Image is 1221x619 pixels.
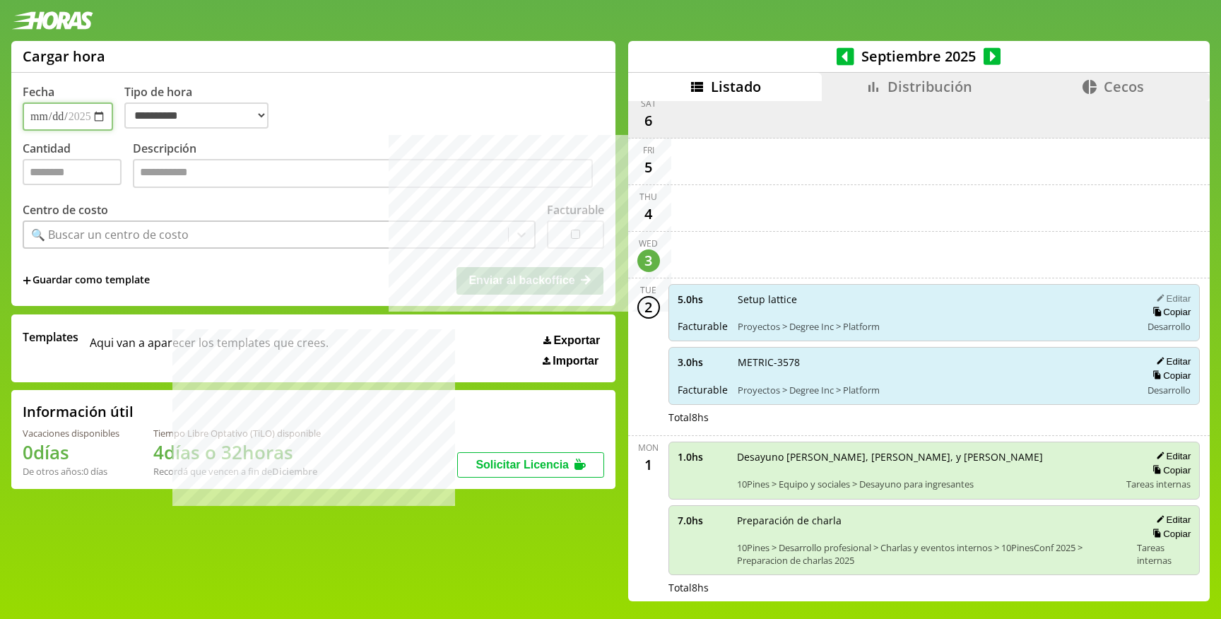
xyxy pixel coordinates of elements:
[637,156,660,179] div: 5
[547,202,604,218] label: Facturable
[639,191,657,203] div: Thu
[738,384,1132,396] span: Proyectos > Degree Inc > Platform
[1152,514,1191,526] button: Editar
[133,141,604,192] label: Descripción
[23,141,133,192] label: Cantidad
[23,329,78,345] span: Templates
[23,427,119,440] div: Vacaciones disponibles
[23,440,119,465] h1: 0 días
[23,273,150,288] span: +Guardar como template
[678,319,728,333] span: Facturable
[23,202,108,218] label: Centro de costo
[637,249,660,272] div: 3
[1104,77,1144,96] span: Cecos
[643,144,654,156] div: Fri
[1152,293,1191,305] button: Editar
[153,440,321,465] h1: 4 días o 32 horas
[738,355,1132,369] span: METRIC-3578
[678,293,728,306] span: 5.0 hs
[1148,528,1191,540] button: Copiar
[23,465,119,478] div: De otros años: 0 días
[887,77,972,96] span: Distribución
[1148,464,1191,476] button: Copiar
[476,459,569,471] span: Solicitar Licencia
[678,383,728,396] span: Facturable
[854,47,984,66] span: Septiembre 2025
[90,329,329,367] span: Aqui van a aparecer los templates que crees.
[637,296,660,319] div: 2
[737,478,1117,490] span: 10Pines > Equipo y sociales > Desayuno para ingresantes
[640,284,656,296] div: Tue
[1148,370,1191,382] button: Copiar
[737,450,1117,464] span: Desayuno [PERSON_NAME], [PERSON_NAME], y [PERSON_NAME]
[678,355,728,369] span: 3.0 hs
[678,450,727,464] span: 1.0 hs
[637,110,660,132] div: 6
[738,320,1132,333] span: Proyectos > Degree Inc > Platform
[124,102,269,129] select: Tipo de hora
[272,465,317,478] b: Diciembre
[457,452,604,478] button: Solicitar Licencia
[1152,355,1191,367] button: Editar
[1126,478,1191,490] span: Tareas internas
[678,514,727,527] span: 7.0 hs
[1148,306,1191,318] button: Copiar
[1148,384,1191,396] span: Desarrollo
[553,355,598,367] span: Importar
[539,334,604,348] button: Exportar
[1152,450,1191,462] button: Editar
[23,273,31,288] span: +
[23,84,54,100] label: Fecha
[124,84,280,131] label: Tipo de hora
[23,402,134,421] h2: Información útil
[737,541,1127,567] span: 10Pines > Desarrollo profesional > Charlas y eventos internos > 10PinesConf 2025 > Preparacion de...
[638,442,659,454] div: Mon
[737,514,1127,527] span: Preparación de charla
[628,101,1210,600] div: scrollable content
[668,581,1201,594] div: Total 8 hs
[668,411,1201,424] div: Total 8 hs
[1137,541,1191,567] span: Tareas internas
[738,293,1132,306] span: Setup lattice
[11,11,93,30] img: logotipo
[641,98,656,110] div: Sat
[23,159,122,185] input: Cantidad
[639,237,658,249] div: Wed
[133,159,593,189] textarea: Descripción
[711,77,761,96] span: Listado
[23,47,105,66] h1: Cargar hora
[1148,320,1191,333] span: Desarrollo
[637,203,660,225] div: 4
[553,334,600,347] span: Exportar
[31,227,189,242] div: 🔍 Buscar un centro de costo
[153,465,321,478] div: Recordá que vencen a fin de
[637,454,660,476] div: 1
[153,427,321,440] div: Tiempo Libre Optativo (TiLO) disponible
